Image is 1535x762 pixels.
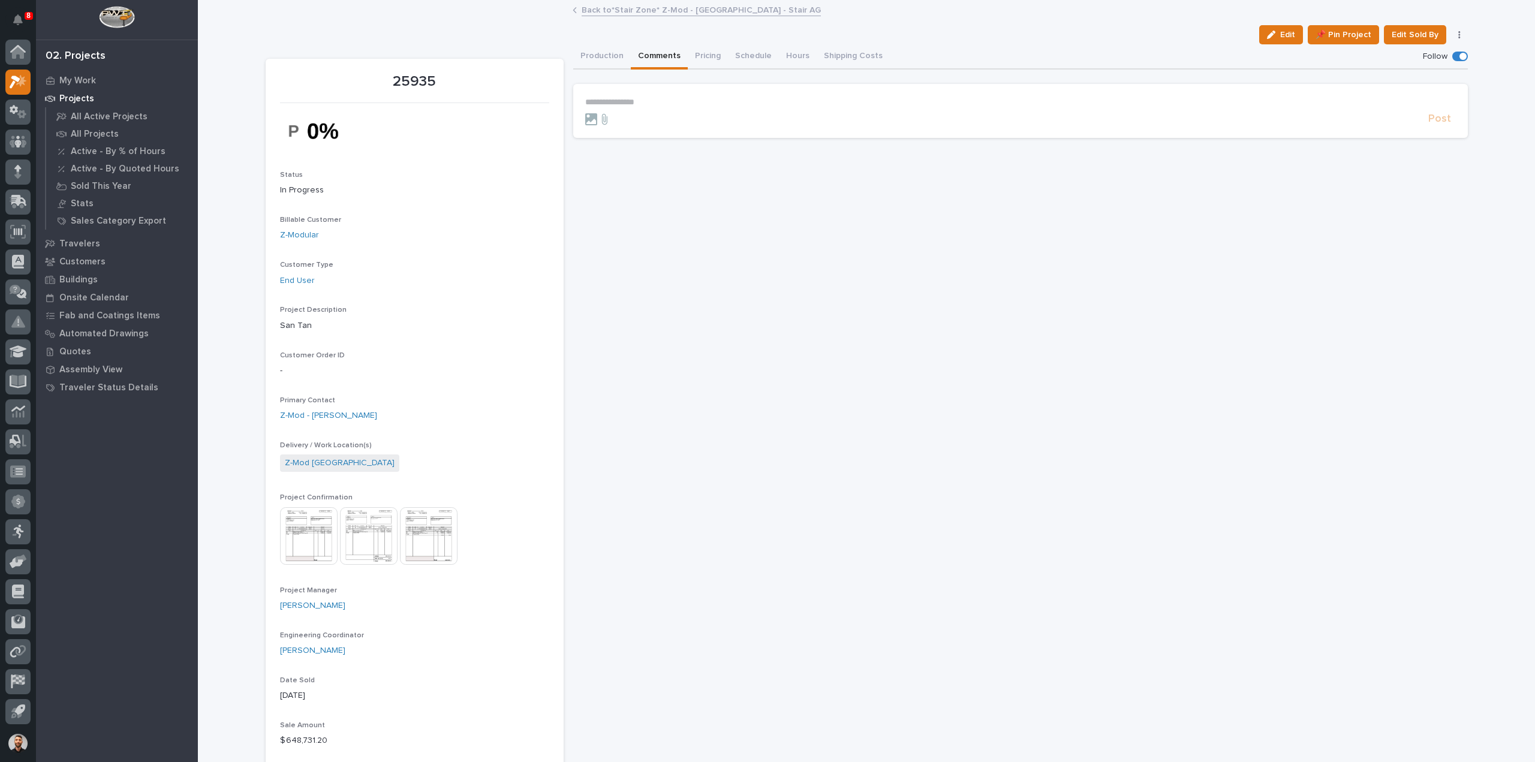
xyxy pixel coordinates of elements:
a: Active - By % of Hours [46,143,198,159]
button: Production [573,44,631,70]
span: Date Sold [280,677,315,684]
p: All Active Projects [71,112,148,122]
span: Status [280,171,303,179]
button: Shipping Costs [817,44,890,70]
a: Projects [36,89,198,107]
a: Onsite Calendar [36,288,198,306]
p: Onsite Calendar [59,293,129,303]
a: [PERSON_NAME] [280,600,345,612]
span: Sale Amount [280,722,325,729]
a: All Projects [46,125,198,142]
a: Automated Drawings [36,324,198,342]
a: Buildings [36,270,198,288]
p: Customers [59,257,106,267]
p: San Tan [280,320,549,332]
a: Traveler Status Details [36,378,198,396]
a: Customers [36,252,198,270]
button: 📌 Pin Project [1308,25,1379,44]
p: Automated Drawings [59,329,149,339]
button: Pricing [688,44,728,70]
span: Edit [1280,29,1295,40]
a: Sales Category Export [46,212,198,229]
a: End User [280,275,315,287]
a: Z-Mod [GEOGRAPHIC_DATA] [285,457,395,469]
span: Edit Sold By [1392,28,1438,42]
p: Sales Category Export [71,216,166,227]
p: Buildings [59,275,98,285]
span: Engineering Coordinator [280,632,364,639]
p: 25935 [280,73,549,91]
button: Post [1423,112,1456,126]
p: All Projects [71,129,119,140]
p: Traveler Status Details [59,382,158,393]
span: Billable Customer [280,216,341,224]
a: Fab and Coatings Items [36,306,198,324]
div: Notifications8 [15,14,31,34]
img: Workspace Logo [99,6,134,28]
p: [DATE] [280,689,549,702]
p: Assembly View [59,365,122,375]
p: In Progress [280,184,549,197]
p: Projects [59,94,94,104]
button: Comments [631,44,688,70]
a: Stats [46,195,198,212]
a: Quotes [36,342,198,360]
span: Customer Type [280,261,333,269]
span: Post [1428,112,1451,126]
button: users-avatar [5,731,31,756]
p: 8 [26,11,31,20]
span: Project Manager [280,587,337,594]
button: Schedule [728,44,779,70]
span: Customer Order ID [280,352,345,359]
span: Project Description [280,306,347,314]
span: Project Confirmation [280,494,353,501]
a: Z-Mod - [PERSON_NAME] [280,409,377,422]
button: Edit Sold By [1384,25,1446,44]
p: Follow [1423,52,1447,62]
p: Quotes [59,347,91,357]
img: 4OHb5nYK6BxecS34IZkxh68enPw3ahZ6-GPNCfu_DJ0 [280,110,370,152]
span: 📌 Pin Project [1316,28,1371,42]
button: Edit [1259,25,1303,44]
a: Back to*Stair Zone* Z-Mod - [GEOGRAPHIC_DATA] - Stair AG [582,2,821,16]
p: Stats [71,198,94,209]
p: Fab and Coatings Items [59,311,160,321]
p: My Work [59,76,96,86]
a: My Work [36,71,198,89]
a: Z-Modular [280,229,319,242]
p: - [280,365,549,377]
a: Sold This Year [46,177,198,194]
a: All Active Projects [46,108,198,125]
p: Travelers [59,239,100,249]
a: [PERSON_NAME] [280,644,345,657]
span: Primary Contact [280,397,335,404]
a: Travelers [36,234,198,252]
button: Hours [779,44,817,70]
button: Notifications [5,7,31,32]
div: 02. Projects [46,50,106,63]
a: Assembly View [36,360,198,378]
span: Delivery / Work Location(s) [280,442,372,449]
p: Active - By Quoted Hours [71,164,179,174]
p: $ 648,731.20 [280,734,549,747]
p: Active - By % of Hours [71,146,165,157]
p: Sold This Year [71,181,131,192]
a: Active - By Quoted Hours [46,160,198,177]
